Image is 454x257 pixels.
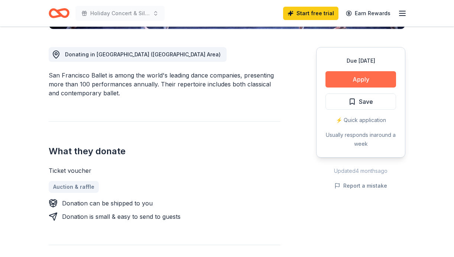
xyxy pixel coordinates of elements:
h2: What they donate [49,145,280,157]
a: Home [49,4,69,22]
div: Donation can be shipped to you [62,199,153,208]
span: Donating in [GEOGRAPHIC_DATA] ([GEOGRAPHIC_DATA] Area) [65,51,221,57]
a: Earn Rewards [341,7,395,20]
button: Report a mistake [334,181,387,190]
button: Save [325,93,396,110]
button: Holiday Concert & Silent Auction [75,6,165,21]
div: Usually responds in around a week [325,131,396,148]
div: Due [DATE] [325,56,396,65]
a: Auction & raffle [49,181,99,193]
div: Donation is small & easy to send to guests [62,212,181,221]
div: ⚡️ Quick application [325,116,396,125]
div: Updated 4 months ago [316,167,405,175]
span: Save [359,97,373,106]
span: Holiday Concert & Silent Auction [90,9,150,18]
div: Ticket voucher [49,166,280,175]
div: San Francisco Ballet is among the world's leading dance companies, presenting more than 100 perfo... [49,71,280,98]
button: Apply [325,71,396,88]
a: Start free trial [283,7,338,20]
